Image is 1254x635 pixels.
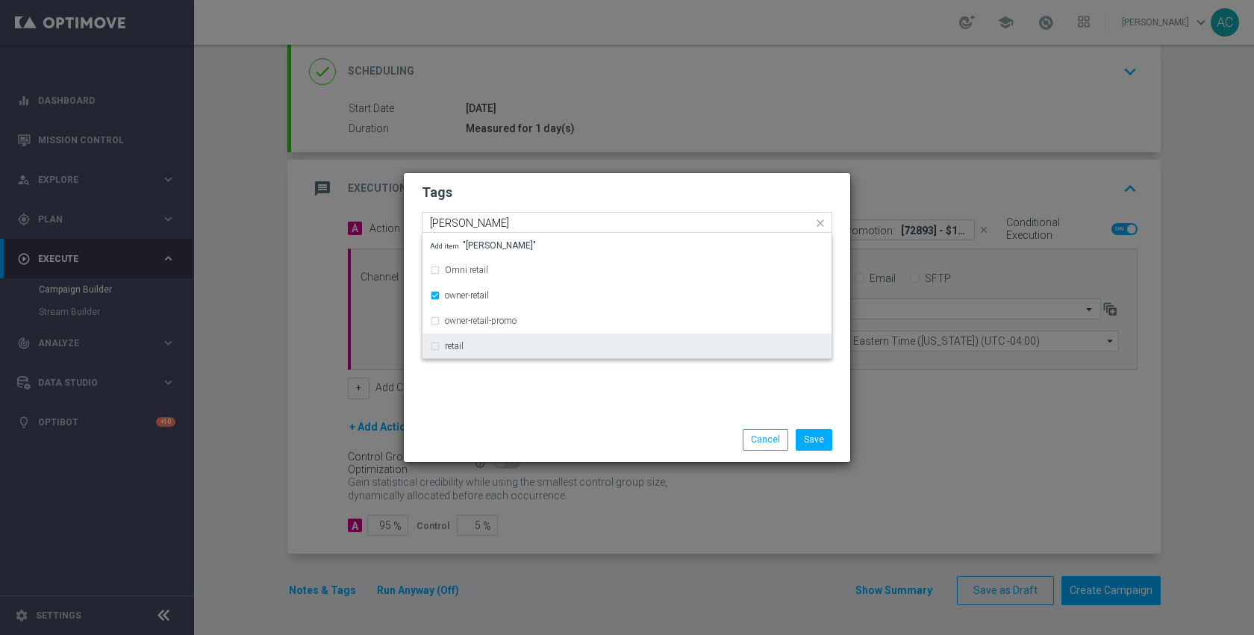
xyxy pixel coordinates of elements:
button: Save [796,429,832,450]
label: retail [445,342,464,351]
button: Cancel [743,429,788,450]
label: owner-retail [445,291,489,300]
div: Omni retail [430,258,824,282]
ng-select: owner-retail [422,212,832,233]
label: owner-retail-promo [445,316,517,325]
h2: Tags [422,184,832,201]
label: Omni retail [445,266,488,275]
div: owner-retail-promo [430,309,824,333]
span: Add item [430,242,463,250]
ng-dropdown-panel: Options list [422,233,832,359]
span: "[PERSON_NAME]" [430,241,536,250]
div: retail [430,334,824,358]
div: owner-retail [430,284,824,307]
